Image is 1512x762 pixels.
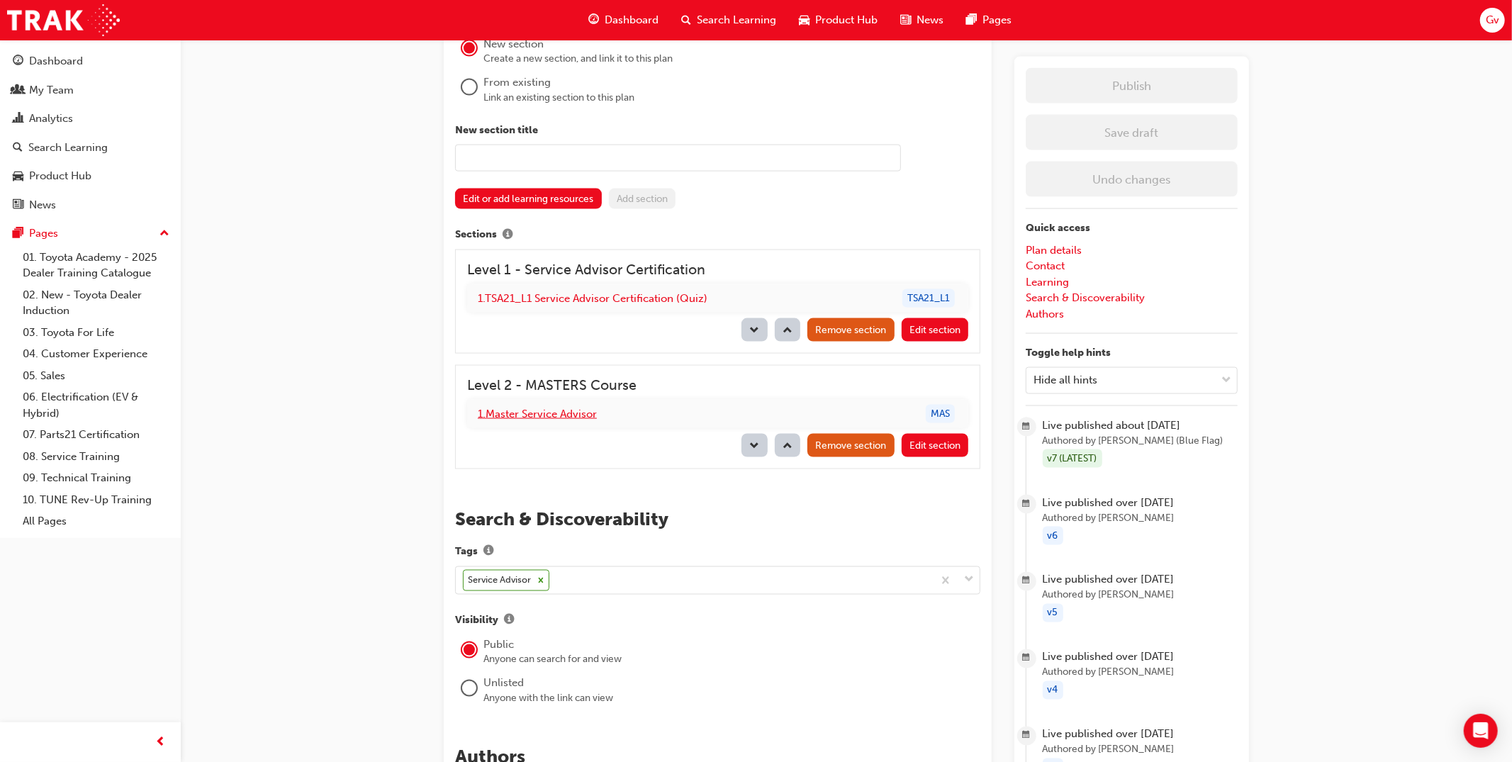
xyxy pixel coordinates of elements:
span: guage-icon [588,11,599,29]
button: up-icon [775,434,801,457]
div: Unlisted [483,676,980,692]
span: down-icon [1221,371,1231,390]
span: guage-icon [13,55,23,68]
button: Add section [609,189,676,209]
span: news-icon [13,199,23,212]
div: Service Advisor [464,571,533,591]
button: trash-iconRemove section [807,318,895,342]
h3: Level 1 - Service Advisor Certification [467,262,968,278]
div: Pages [29,225,58,242]
span: calendar-icon [1023,727,1031,745]
span: pages-icon [966,11,977,29]
span: News [917,12,943,28]
div: New section [483,36,980,52]
span: Live published over [DATE] [1043,495,1238,511]
p: Toggle help hints [1026,345,1238,362]
a: Search & Discoverability [1026,291,1145,304]
button: trash-iconRemove section [807,434,895,457]
span: Gv [1486,12,1499,28]
span: Edit section [909,324,961,336]
button: down-icon [741,318,768,342]
span: Dashboard [605,12,659,28]
button: Pages [6,220,175,247]
label: New section title [455,123,980,139]
div: Anyone with the link can view [483,692,980,706]
div: Open Intercom Messenger [1464,714,1498,748]
div: v4 [1043,681,1063,700]
div: News [29,197,56,213]
div: Product Hub [29,168,91,184]
span: Authored by [PERSON_NAME] (Blue Flag) [1043,433,1238,449]
span: news-icon [900,11,911,29]
button: Edit or add learning resources [455,189,602,209]
div: Create a new section, and link it to this plan [483,52,980,66]
span: Remove section [815,439,886,452]
span: Live published over [DATE] [1043,727,1238,743]
span: info-icon [483,546,493,558]
button: DashboardMy TeamAnalyticsSearch LearningProduct HubNews [6,45,175,220]
div: v5 [1043,604,1063,623]
a: 05. Sales [17,365,175,387]
button: pencil-iconEdit section [902,318,969,342]
span: pages-icon [13,228,23,240]
span: up-icon [783,325,793,337]
a: pages-iconPages [955,6,1023,35]
span: Authored by [PERSON_NAME] [1043,588,1238,604]
span: Search Learning [697,12,776,28]
span: Live published over [DATE] [1043,649,1238,666]
button: Visibility [498,612,520,630]
a: Product Hub [6,163,175,189]
span: calendar-icon [1023,418,1031,436]
a: 06. Electrification (EV & Hybrid) [17,386,175,424]
span: Product Hub [815,12,878,28]
span: search-icon [681,11,691,29]
button: Save draft [1026,115,1238,150]
span: car-icon [13,170,23,183]
span: Remove section [815,324,886,336]
div: Dashboard [29,53,83,69]
div: v7 (LATEST) [1043,449,1102,469]
div: v6 [1043,527,1063,546]
span: down-icon [749,441,759,453]
label: Visibility [455,612,980,630]
span: search-icon [13,142,23,155]
button: up-icon [775,318,801,342]
span: down-icon [749,325,759,337]
div: My Team [29,82,74,99]
a: Learning [1026,276,1069,288]
a: 01. Toyota Academy - 2025 Dealer Training Catalogue [17,247,175,284]
a: 04. Customer Experience [17,343,175,365]
a: car-iconProduct Hub [788,6,889,35]
a: 10. TUNE Rev-Up Training [17,489,175,511]
h2: Search & Discoverability [455,508,980,531]
span: calendar-icon [1023,573,1031,590]
a: search-iconSearch Learning [670,6,788,35]
a: Analytics [6,106,175,132]
a: 09. Technical Training [17,467,175,489]
a: 02. New - Toyota Dealer Induction [17,284,175,322]
label: Tags [455,542,980,561]
label: Sections [455,226,980,245]
h3: Level 2 - MASTERS Course [467,377,968,393]
span: up-icon [159,225,169,243]
a: My Team [6,77,175,103]
a: Search Learning [6,135,175,161]
div: Link an existing section to this plan [483,91,980,105]
a: guage-iconDashboard [577,6,670,35]
a: news-iconNews [889,6,955,35]
span: chart-icon [13,113,23,125]
div: From existing [483,74,980,91]
span: car-icon [799,11,810,29]
div: Hide all hints [1034,372,1097,388]
div: Search Learning [28,140,108,156]
div: MAS [926,405,955,424]
a: 08. Service Training [17,446,175,468]
span: prev-icon [156,734,167,751]
span: Authored by [PERSON_NAME] [1043,665,1238,681]
div: Anyone can search for and view [483,653,980,667]
span: Edit section [909,439,961,452]
a: Dashboard [6,48,175,74]
span: Pages [982,12,1012,28]
img: Trak [7,4,120,36]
